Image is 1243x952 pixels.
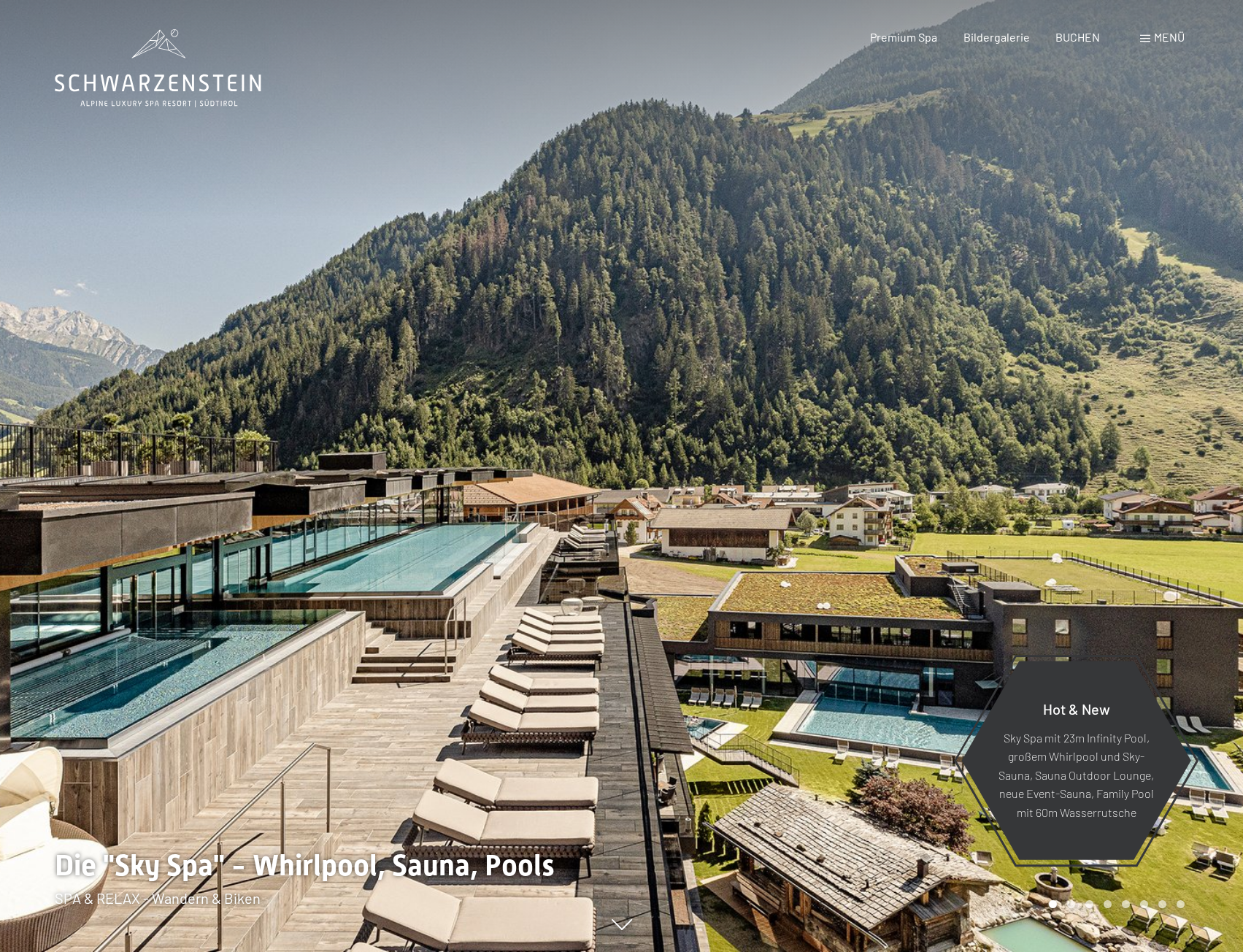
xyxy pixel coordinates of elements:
[961,660,1192,861] a: Hot & New Sky Spa mit 23m Infinity Pool, großem Whirlpool und Sky-Sauna, Sauna Outdoor Lounge, ne...
[1044,900,1185,908] div: Carousel Pagination
[1154,30,1185,44] span: Menü
[1043,699,1110,717] span: Hot & New
[963,30,1030,44] a: Bildergalerie
[1140,900,1148,908] div: Carousel Page 6
[1085,900,1093,908] div: Carousel Page 3
[1104,900,1112,908] div: Carousel Page 4
[870,30,937,44] a: Premium Spa
[997,728,1155,821] p: Sky Spa mit 23m Infinity Pool, großem Whirlpool und Sky-Sauna, Sauna Outdoor Lounge, neue Event-S...
[1122,900,1130,908] div: Carousel Page 5
[1067,900,1075,908] div: Carousel Page 2
[1158,900,1166,908] div: Carousel Page 7
[1177,900,1185,908] div: Carousel Page 8
[1055,30,1100,44] a: BUCHEN
[1049,900,1057,908] div: Carousel Page 1 (Current Slide)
